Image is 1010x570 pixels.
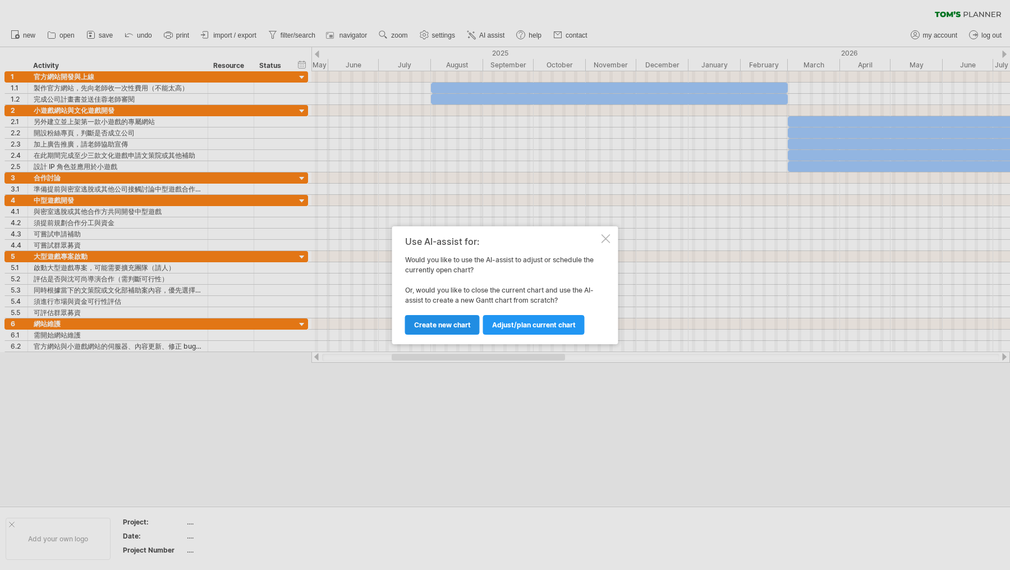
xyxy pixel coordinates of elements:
[405,315,480,335] a: Create new chart
[414,321,471,329] span: Create new chart
[483,315,585,335] a: Adjust/plan current chart
[405,236,599,247] div: Use AI-assist for:
[492,321,576,329] span: Adjust/plan current chart
[405,236,599,334] div: Would you like to use the AI-assist to adjust or schedule the currently open chart? Or, would you...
